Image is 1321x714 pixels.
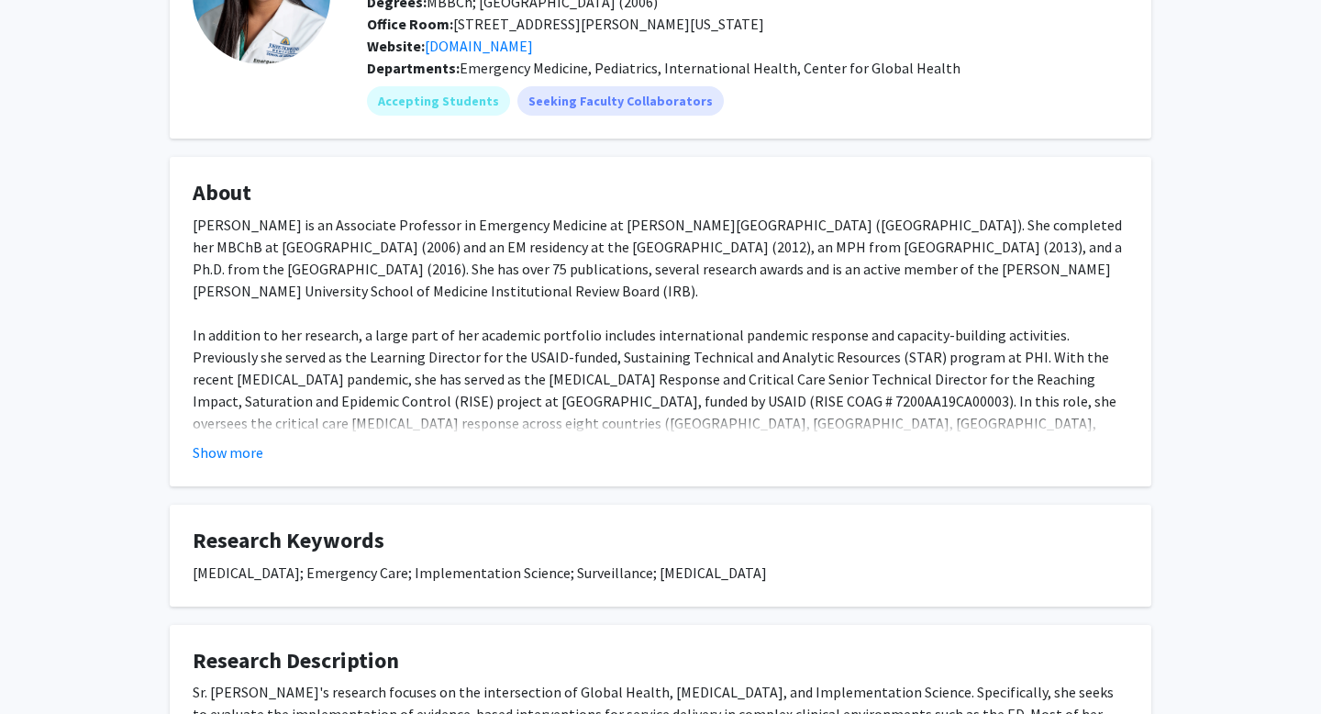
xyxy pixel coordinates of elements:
div: [MEDICAL_DATA]; Emergency Care; Implementation Science; Surveillance; [MEDICAL_DATA] [193,562,1128,584]
h4: Research Keywords [193,528,1128,554]
button: Show more [193,441,263,463]
h4: Research Description [193,648,1128,675]
mat-chip: Seeking Faculty Collaborators [517,86,724,116]
span: [STREET_ADDRESS][PERSON_NAME][US_STATE] [367,15,764,33]
iframe: Chat [14,631,78,700]
b: Office Room: [367,15,453,33]
a: Opens in a new tab [425,37,533,55]
mat-chip: Accepting Students [367,86,510,116]
span: Emergency Medicine, Pediatrics, International Health, Center for Global Health [460,59,960,77]
b: Website: [367,37,425,55]
h4: About [193,180,1128,206]
div: [PERSON_NAME] is an Associate Professor in Emergency Medicine at [PERSON_NAME][GEOGRAPHIC_DATA] (... [193,214,1128,698]
b: Departments: [367,59,460,77]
